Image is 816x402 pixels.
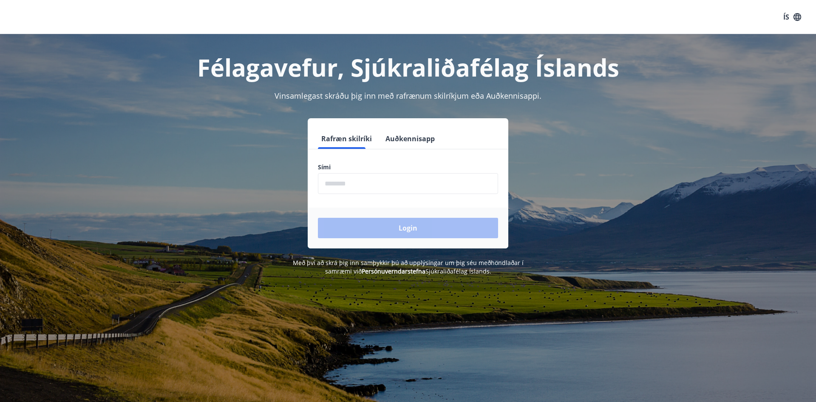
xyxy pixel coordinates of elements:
h1: Félagavefur, Sjúkraliðafélag Íslands [112,51,704,83]
button: Auðkennisapp [382,128,438,149]
span: Með því að skrá þig inn samþykkir þú að upplýsingar um þig séu meðhöndlaðar í samræmi við Sjúkral... [293,259,524,275]
span: Vinsamlegast skráðu þig inn með rafrænum skilríkjum eða Auðkennisappi. [275,91,541,101]
button: Rafræn skilríki [318,128,375,149]
button: ÍS [779,9,806,25]
a: Persónuverndarstefna [362,267,425,275]
label: Sími [318,163,498,171]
